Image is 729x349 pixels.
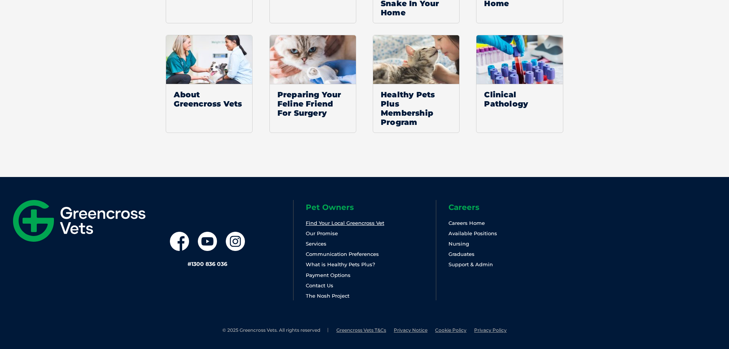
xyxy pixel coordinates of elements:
a: Preparing Your Feline Friend For Surgery [269,35,356,133]
h6: Careers [448,203,579,211]
a: About Greencross Vets [166,35,253,133]
a: Greencross Vets T&Cs [336,327,386,333]
a: What is Healthy Pets Plus? [306,261,375,267]
a: Careers Home [448,220,485,226]
a: Healthy Pets Plus Membership Program [373,35,460,133]
a: The Nosh Project [306,293,349,299]
a: Cookie Policy [435,327,466,333]
a: Available Positions [448,230,497,236]
span: About Greencross Vets [166,84,252,114]
a: Privacy Policy [474,327,507,333]
a: Services [306,241,326,247]
a: Privacy Notice [394,327,427,333]
a: Communication Preferences [306,251,379,257]
span: Preparing Your Feline Friend For Surgery [270,84,356,123]
h6: Pet Owners [306,203,436,211]
a: Payment Options [306,272,351,278]
a: Find Your Local Greencross Vet [306,220,384,226]
li: © 2025 Greencross Vets. All rights reserved [222,327,329,334]
a: Our Promise [306,230,338,236]
a: Graduates [448,251,475,257]
img: Clinical-Pathology [476,35,563,84]
span: Healthy Pets Plus Membership Program [373,84,459,133]
a: Support & Admin [448,261,493,267]
span: Clinical Pathology [476,84,563,114]
span: # [188,261,191,267]
a: #1300 836 036 [188,261,227,267]
a: Clinical Pathology [476,35,563,133]
a: Nursing [448,241,469,247]
a: Contact Us [306,282,333,288]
